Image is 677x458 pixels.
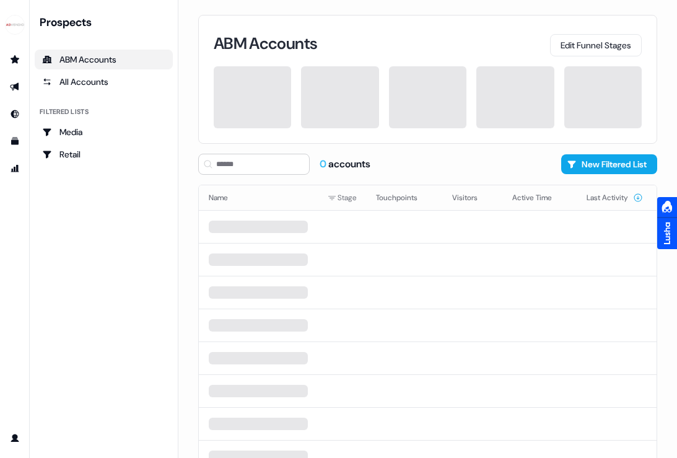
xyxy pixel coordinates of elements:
[328,192,356,204] div: Stage
[40,15,173,30] div: Prospects
[512,187,567,209] button: Active Time
[42,126,165,138] div: Media
[5,104,25,124] a: Go to Inbound
[5,159,25,178] a: Go to attribution
[5,131,25,151] a: Go to templates
[376,187,432,209] button: Touchpoints
[214,35,317,51] h3: ABM Accounts
[561,154,657,174] button: New Filtered List
[42,53,165,66] div: ABM Accounts
[40,107,89,117] div: Filtered lists
[550,34,642,56] button: Edit Funnel Stages
[35,72,173,92] a: All accounts
[320,157,328,170] span: 0
[35,50,173,69] a: ABM Accounts
[320,157,370,171] div: accounts
[5,428,25,448] a: Go to profile
[452,187,492,209] button: Visitors
[5,77,25,97] a: Go to outbound experience
[199,185,318,210] th: Name
[5,50,25,69] a: Go to prospects
[42,148,165,161] div: Retail
[35,122,173,142] a: Go to Media
[587,187,643,209] button: Last Activity
[42,76,165,88] div: All Accounts
[35,144,173,164] a: Go to Retail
